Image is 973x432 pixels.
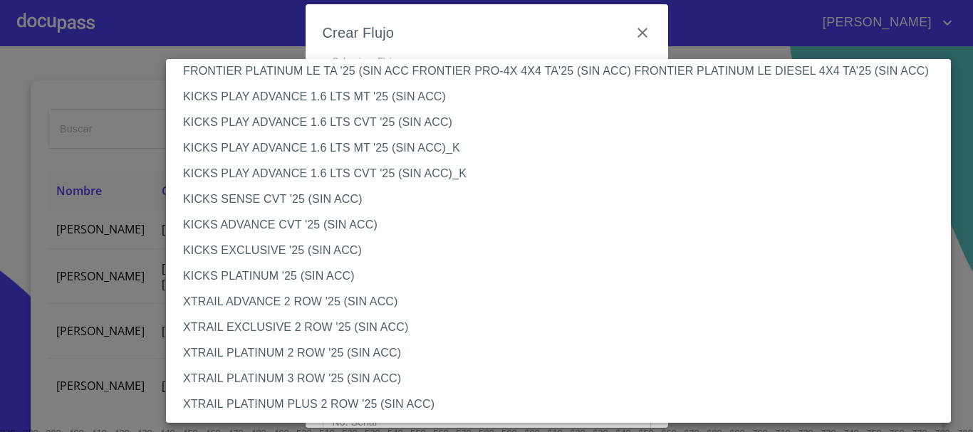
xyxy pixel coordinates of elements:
[166,84,962,110] li: KICKS PLAY ADVANCE 1.6 LTS MT '25 (SIN ACC)
[166,212,962,238] li: KICKS ADVANCE CVT '25 (SIN ACC)
[166,289,962,315] li: XTRAIL ADVANCE 2 ROW '25 (SIN ACC)
[166,315,962,340] li: XTRAIL EXCLUSIVE 2 ROW '25 (SIN ACC)
[166,186,962,212] li: KICKS SENSE CVT '25 (SIN ACC)
[166,263,962,289] li: KICKS PLATINUM '25 (SIN ACC)
[166,391,962,417] li: XTRAIL PLATINUM PLUS 2 ROW '25 (SIN ACC)
[166,135,962,161] li: KICKS PLAY ADVANCE 1.6 LTS MT '25 (SIN ACC)_K
[166,366,962,391] li: XTRAIL PLATINUM 3 ROW '25 (SIN ACC)
[166,161,962,186] li: KICKS PLAY ADVANCE 1.6 LTS CVT '25 (SIN ACC)_K
[166,238,962,263] li: KICKS EXCLUSIVE '25 (SIN ACC)
[166,340,962,366] li: XTRAIL PLATINUM 2 ROW '25 (SIN ACC)
[166,110,962,135] li: KICKS PLAY ADVANCE 1.6 LTS CVT '25 (SIN ACC)
[166,58,962,84] li: FRONTIER PLATINUM LE TA '25 (SIN ACC FRONTIER PRO-4X 4X4 TA'25 (SIN ACC) FRONTIER PLATINUM LE DIE...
